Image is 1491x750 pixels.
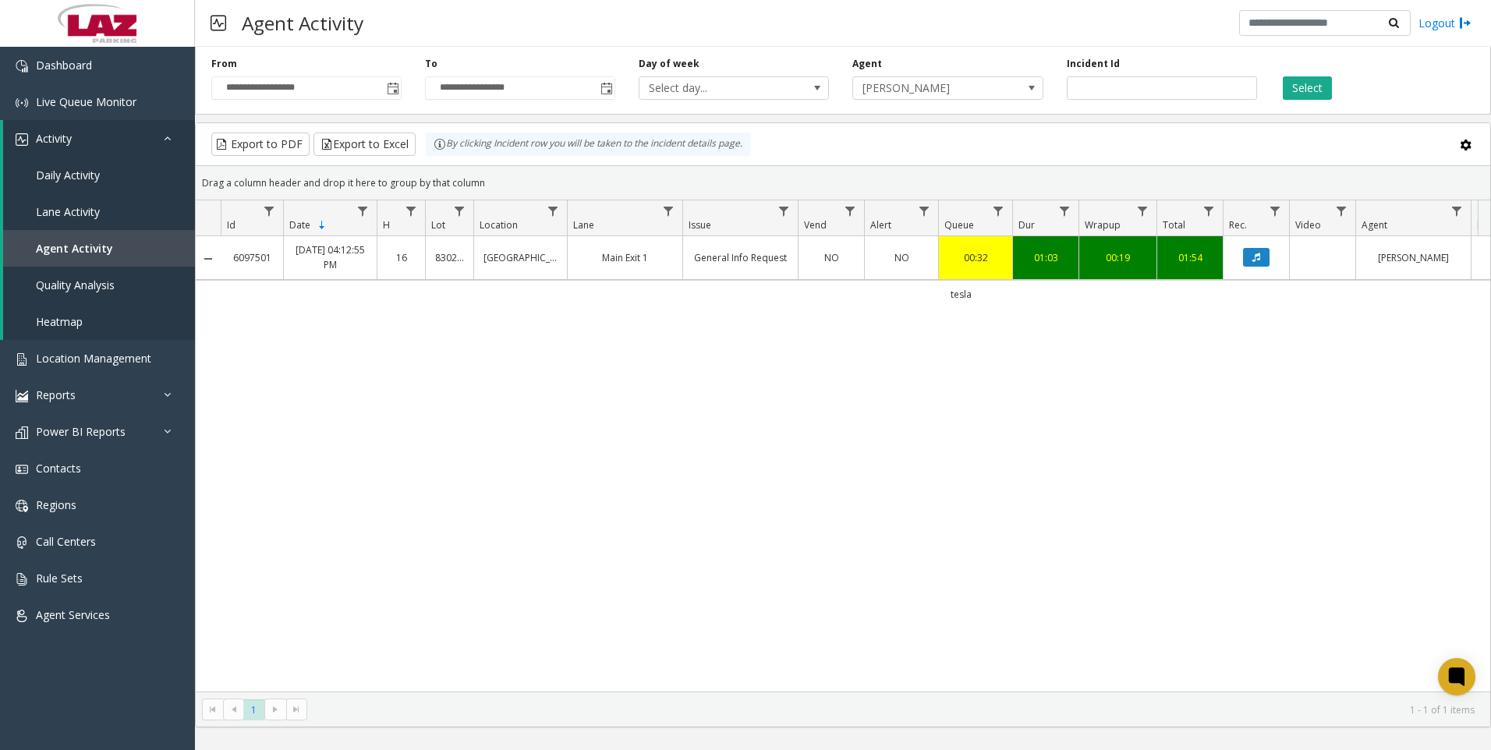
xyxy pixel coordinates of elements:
a: NO [808,250,855,265]
a: Logout [1418,15,1472,31]
img: 'icon' [16,353,28,366]
span: Dashboard [36,58,92,73]
a: Agent Activity [3,230,195,267]
a: 01:03 [1022,250,1069,265]
span: Location Management [36,351,151,366]
span: Alert [870,218,891,232]
a: 16 [387,250,416,265]
span: Agent [1362,218,1387,232]
a: 00:32 [948,250,1003,265]
label: From [211,57,237,71]
img: 'icon' [16,426,28,439]
a: Lot Filter Menu [449,200,470,221]
span: Select day... [639,77,791,99]
label: To [425,57,437,71]
a: H Filter Menu [401,200,422,221]
span: Vend [804,218,827,232]
a: [PERSON_NAME] [1365,250,1461,265]
span: Toggle popup [384,77,401,99]
div: Drag a column header and drop it here to group by that column [196,169,1490,196]
span: Wrapup [1085,218,1121,232]
span: Lot [431,218,445,232]
a: Lane Activity [3,193,195,230]
a: 830202 [435,250,464,265]
a: 01:54 [1167,250,1213,265]
span: Lane [573,218,594,232]
span: Agent Activity [36,241,113,256]
span: Issue [689,218,711,232]
span: Dur [1018,218,1035,232]
a: Main Exit 1 [577,250,673,265]
span: Daily Activity [36,168,100,182]
span: Reports [36,387,76,402]
img: logout [1459,15,1472,31]
h3: Agent Activity [234,4,371,42]
a: Video Filter Menu [1331,200,1352,221]
span: Rec. [1229,218,1247,232]
span: Regions [36,497,76,512]
span: Toggle popup [597,77,614,99]
a: Wrapup Filter Menu [1132,200,1153,221]
span: Agent Services [36,607,110,622]
a: Activity [3,120,195,157]
a: 00:19 [1089,250,1147,265]
img: 'icon' [16,536,28,549]
a: Date Filter Menu [352,200,374,221]
a: Dur Filter Menu [1054,200,1075,221]
span: Rule Sets [36,571,83,585]
img: 'icon' [16,133,28,146]
span: Power BI Reports [36,424,126,439]
img: 'icon' [16,500,28,512]
img: 'icon' [16,610,28,622]
a: Alert Filter Menu [914,200,935,221]
a: Id Filter Menu [259,200,280,221]
span: Quality Analysis [36,278,115,292]
a: Heatmap [3,303,195,340]
span: Date [289,218,310,232]
span: Live Queue Monitor [36,94,136,109]
span: Queue [944,218,974,232]
a: NO [874,250,929,265]
img: pageIcon [211,4,226,42]
span: [PERSON_NAME] [853,77,1004,99]
span: Sortable [316,219,328,232]
span: Location [480,218,518,232]
span: H [383,218,390,232]
a: Collapse Details [196,253,221,265]
a: General Info Request [692,250,788,265]
span: Activity [36,131,72,146]
span: Call Centers [36,534,96,549]
a: Total Filter Menu [1199,200,1220,221]
span: Total [1163,218,1185,232]
span: Heatmap [36,314,83,329]
a: 6097501 [230,250,274,265]
label: Day of week [639,57,699,71]
span: Lane Activity [36,204,100,219]
a: Queue Filter Menu [988,200,1009,221]
img: 'icon' [16,60,28,73]
span: Contacts [36,461,81,476]
img: 'icon' [16,463,28,476]
a: Agent Filter Menu [1447,200,1468,221]
button: Select [1283,76,1332,100]
span: Id [227,218,236,232]
a: Vend Filter Menu [840,200,861,221]
a: Rec. Filter Menu [1265,200,1286,221]
a: Lane Filter Menu [658,200,679,221]
a: Issue Filter Menu [774,200,795,221]
button: Export to Excel [313,133,416,156]
a: [GEOGRAPHIC_DATA] [483,250,558,265]
a: Location Filter Menu [543,200,564,221]
label: Incident Id [1067,57,1120,71]
img: 'icon' [16,97,28,109]
a: Quality Analysis [3,267,195,303]
div: Data table [196,200,1490,692]
img: 'icon' [16,390,28,402]
button: Export to PDF [211,133,310,156]
span: NO [824,251,839,264]
kendo-pager-info: 1 - 1 of 1 items [317,703,1475,716]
